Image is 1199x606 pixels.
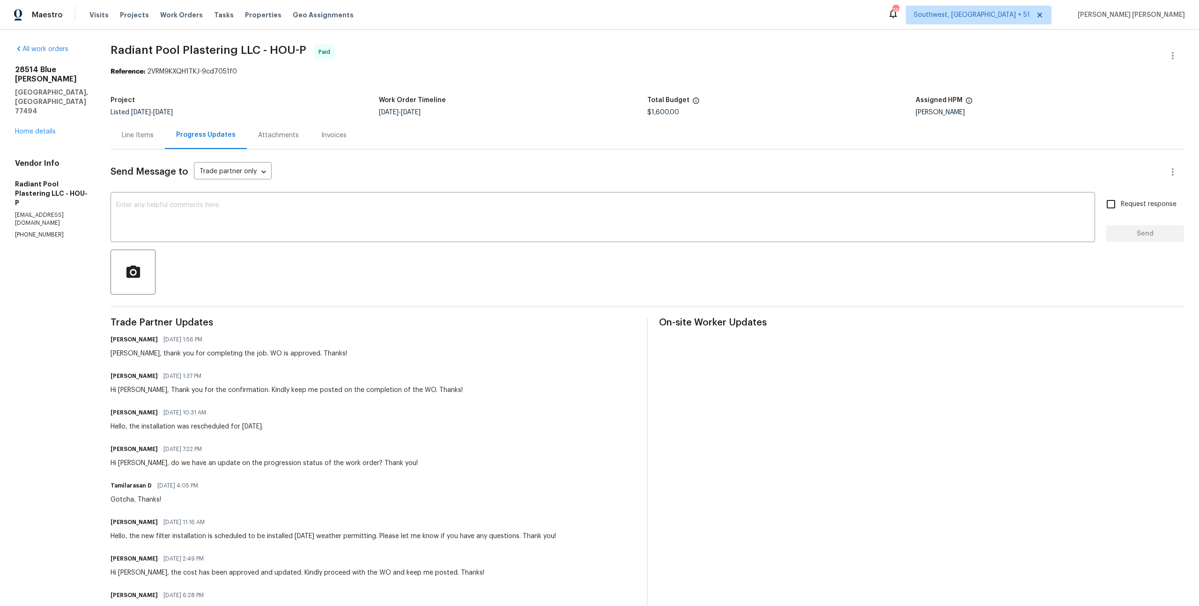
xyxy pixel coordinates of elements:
div: Hello, the new filter installation is scheduled to be installed [DATE] weather permitting. Please... [111,532,556,541]
p: [EMAIL_ADDRESS][DOMAIN_NAME] [15,211,88,227]
div: Hi [PERSON_NAME], the cost has been approved and updated. Kindly proceed with the WO and keep me ... [111,568,484,577]
span: The total cost of line items that have been proposed by Opendoor. This sum includes line items th... [692,97,700,109]
h4: Vendor Info [15,159,88,168]
span: Send Message to [111,167,188,177]
h6: [PERSON_NAME] [111,554,158,563]
div: Hello, the installation was rescheduled for [DATE]. [111,422,263,431]
h5: Radiant Pool Plastering LLC - HOU-P [15,179,88,207]
div: Line Items [122,131,154,140]
div: Progress Updates [176,130,236,140]
span: Projects [120,10,149,20]
div: Hi [PERSON_NAME], Thank you for the confirmation. Kindly keep me posted on the completion of the ... [111,385,463,395]
span: - [131,109,173,116]
span: Request response [1121,200,1177,209]
span: [DATE] [153,109,173,116]
span: [DATE] 10:31 AM [163,408,206,417]
span: Southwest, [GEOGRAPHIC_DATA] + 51 [914,10,1030,20]
div: 749 [892,6,899,15]
b: Reference: [111,68,145,75]
span: On-site Worker Updates [659,318,1184,327]
div: 2VRM9KXQH1TKJ-9cd7051f0 [111,67,1184,76]
span: Tasks [214,12,234,18]
h6: [PERSON_NAME] [111,408,158,417]
span: [DATE] 1:37 PM [163,371,201,381]
span: Properties [245,10,281,20]
h6: [PERSON_NAME] [111,444,158,454]
span: Visits [89,10,109,20]
h2: 28514 Blue [PERSON_NAME] [15,65,88,84]
h6: [PERSON_NAME] [111,517,158,527]
span: [DATE] 7:22 PM [163,444,202,454]
div: Trade partner only [194,164,272,180]
span: Geo Assignments [293,10,354,20]
h5: Assigned HPM [916,97,962,103]
div: [PERSON_NAME], thank you for completing the job. WO is approved. Thanks! [111,349,347,358]
h6: [PERSON_NAME] [111,591,158,600]
div: [PERSON_NAME] [916,109,1184,116]
span: Listed [111,109,173,116]
span: [DATE] [401,109,421,116]
span: $1,600.00 [647,109,679,116]
span: Radiant Pool Plastering LLC - HOU-P [111,44,306,56]
h5: [GEOGRAPHIC_DATA], [GEOGRAPHIC_DATA] 77494 [15,88,88,116]
h5: Work Order Timeline [379,97,446,103]
a: Home details [15,128,56,135]
h6: [PERSON_NAME] [111,335,158,344]
span: Paid [318,47,334,57]
div: Attachments [258,131,299,140]
span: [DATE] [379,109,399,116]
div: Invoices [321,131,347,140]
span: - [379,109,421,116]
span: The hpm assigned to this work order. [965,97,973,109]
span: [DATE] 6:28 PM [163,591,204,600]
p: [PHONE_NUMBER] [15,231,88,239]
span: Trade Partner Updates [111,318,636,327]
span: [DATE] 2:49 PM [163,554,204,563]
span: [DATE] [131,109,151,116]
a: All work orders [15,46,68,52]
span: [DATE] 4:05 PM [157,481,198,490]
span: [DATE] 11:16 AM [163,517,205,527]
span: Work Orders [160,10,203,20]
h5: Project [111,97,135,103]
span: Maestro [32,10,63,20]
h5: Total Budget [647,97,689,103]
span: [DATE] 1:56 PM [163,335,202,344]
div: Hi [PERSON_NAME], do we have an update on the progression status of the work order? Thank you! [111,458,418,468]
h6: Tamilarasan D [111,481,152,490]
h6: [PERSON_NAME] [111,371,158,381]
div: Gotcha, Thanks! [111,495,204,504]
span: [PERSON_NAME] [PERSON_NAME] [1074,10,1185,20]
